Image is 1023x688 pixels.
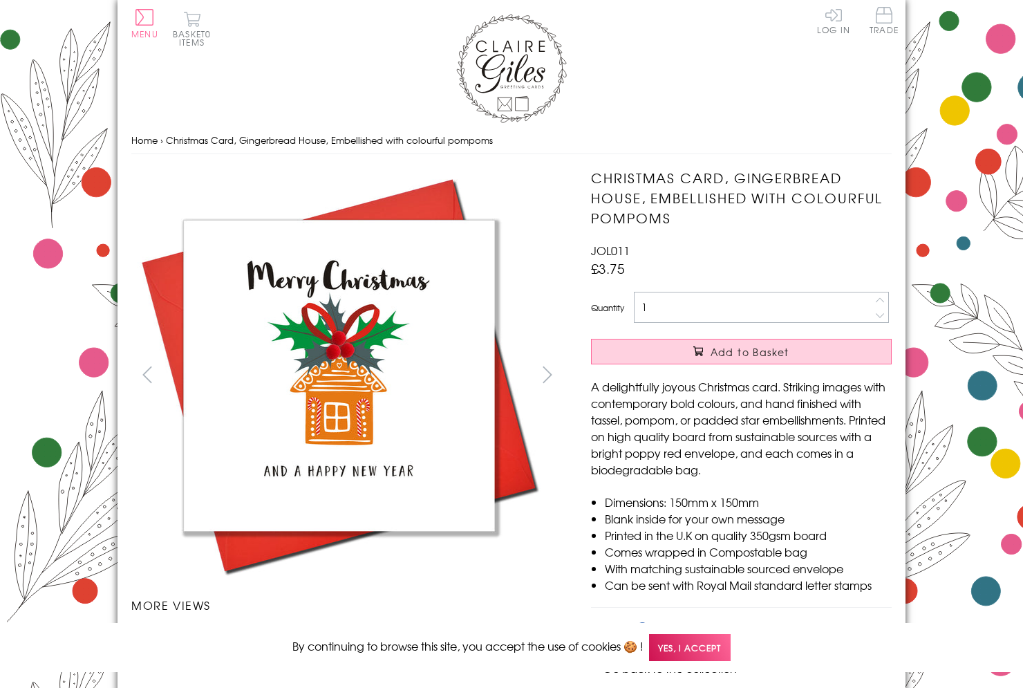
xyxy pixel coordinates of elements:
button: prev [131,359,162,390]
span: › [160,133,163,147]
button: Menu [131,9,158,38]
li: Printed in the U.K on quality 350gsm board [605,527,892,543]
li: Dimensions: 150mm x 150mm [605,494,892,510]
img: Christmas Card, Gingerbread House, Embellished with colourful pompoms [131,168,546,583]
h1: Christmas Card, Gingerbread House, Embellished with colourful pompoms [591,168,892,227]
span: Add to Basket [711,345,789,359]
p: A delightfully joyous Christmas card. Striking images with contemporary bold colours, and hand fi... [591,378,892,478]
span: Trade [870,7,899,34]
h3: More views [131,597,563,613]
nav: breadcrumbs [131,127,892,155]
span: Menu [131,28,158,40]
button: Add to Basket [591,339,892,364]
li: Comes wrapped in Compostable bag [605,543,892,560]
button: Basket0 items [173,11,211,46]
button: next [532,359,563,390]
img: Claire Giles Greetings Cards [456,14,567,123]
span: £3.75 [591,259,625,278]
img: Christmas Card, Gingerbread House, Embellished with colourful pompoms [563,168,978,583]
li: Can be sent with Royal Mail standard letter stamps [605,577,892,593]
span: Christmas Card, Gingerbread House, Embellished with colourful pompoms [166,133,493,147]
a: Home [131,133,158,147]
span: JOL011 [591,242,630,259]
a: Trade [870,7,899,37]
li: With matching sustainable sourced envelope [605,560,892,577]
label: Quantity [591,301,624,314]
span: Yes, I accept [649,634,731,661]
a: Log In [817,7,850,34]
li: Blank inside for your own message [605,510,892,527]
span: 0 items [179,28,211,48]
